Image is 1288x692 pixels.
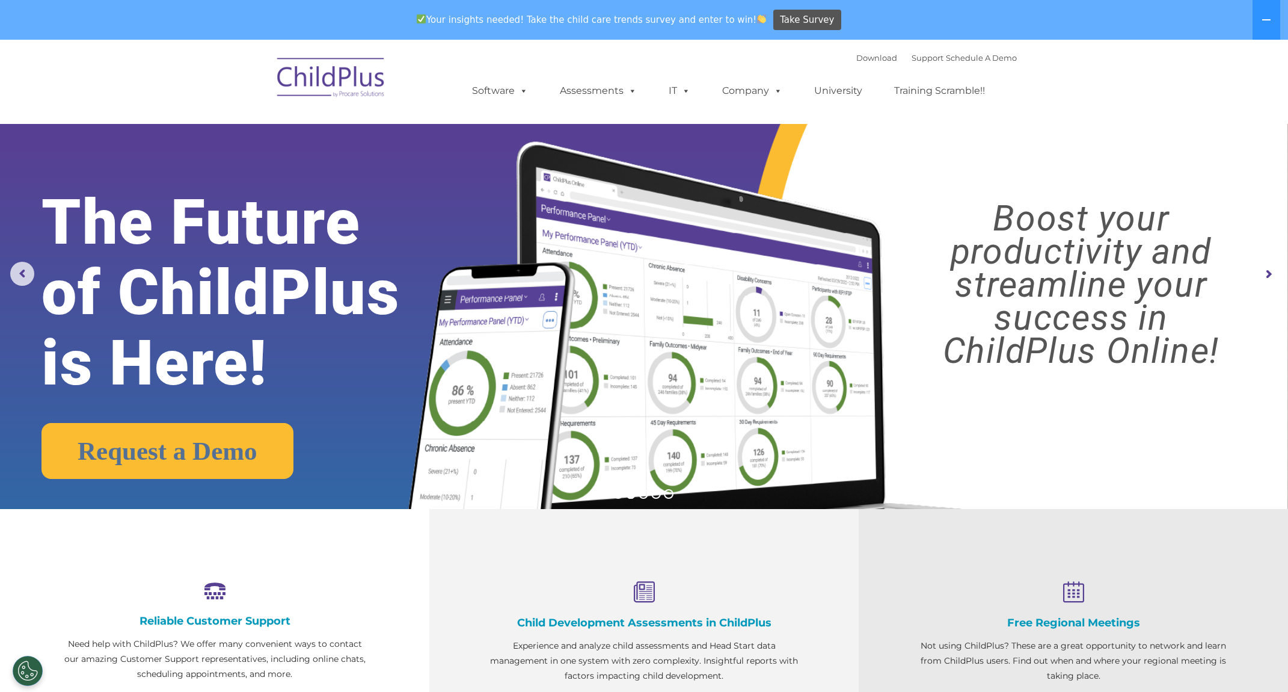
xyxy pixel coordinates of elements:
span: Last name [167,79,204,88]
h4: Child Development Assessments in ChildPlus [489,616,799,629]
span: Phone number [167,129,218,138]
img: ChildPlus by Procare Solutions [271,49,391,110]
a: Take Survey [773,10,841,31]
p: Experience and analyze child assessments and Head Start data management in one system with zero c... [489,638,799,684]
p: Not using ChildPlus? These are a great opportunity to network and learn from ChildPlus users. Fin... [919,638,1228,684]
span: Your insights needed! Take the child care trends survey and enter to win! [411,8,771,31]
img: ✅ [417,14,426,23]
a: Download [856,53,897,63]
h4: Reliable Customer Support [60,614,369,628]
a: Assessments [548,79,649,103]
button: Cookies Settings [13,656,43,686]
a: Request a Demo [41,423,293,479]
h4: Free Regional Meetings [919,616,1228,629]
a: University [802,79,874,103]
a: Company [710,79,794,103]
a: IT [657,79,702,103]
img: 👏 [757,14,766,23]
rs-layer: The Future of ChildPlus is Here! [41,187,453,398]
a: Training Scramble!! [882,79,997,103]
a: Software [460,79,540,103]
rs-layer: Boost your productivity and streamline your success in ChildPlus Online! [890,202,1272,367]
span: Take Survey [780,10,834,31]
a: Support [912,53,943,63]
font: | [856,53,1017,63]
a: Schedule A Demo [946,53,1017,63]
p: Need help with ChildPlus? We offer many convenient ways to contact our amazing Customer Support r... [60,637,369,682]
